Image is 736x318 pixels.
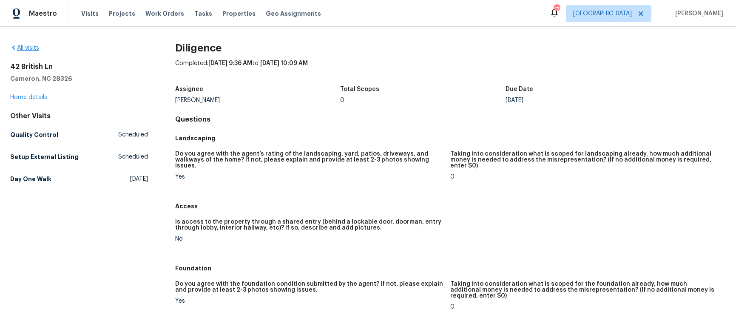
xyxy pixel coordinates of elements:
span: [DATE] [130,175,148,183]
div: Other Visits [10,112,148,120]
span: Visits [81,9,99,18]
h5: Total Scopes [340,86,379,92]
span: Scheduled [118,153,148,161]
h2: 42 British Ln [10,62,148,71]
div: No [175,236,444,242]
div: 0 [450,304,719,310]
h5: Foundation [175,264,726,273]
div: Yes [175,174,444,180]
span: [PERSON_NAME] [672,9,723,18]
span: [DATE] 10:09 AM [260,60,308,66]
div: 17 [554,5,560,14]
h5: Setup External Listing [10,153,79,161]
h5: Taking into consideration what is scoped for landscaping already, how much additional money is ne... [450,151,719,169]
span: Work Orders [145,9,184,18]
h5: Is access to the property through a shared entry (behind a lockable door, doorman, entry through ... [175,219,444,231]
h5: Quality Control [10,131,58,139]
div: [PERSON_NAME] [175,97,341,103]
h5: Due Date [506,86,533,92]
div: 0 [450,174,719,180]
a: Quality ControlScheduled [10,127,148,142]
h5: Do you agree with the agent’s rating of the landscaping, yard, patios, driveways, and walkways of... [175,151,444,169]
h5: Cameron, NC 28326 [10,74,148,83]
h5: Do you agree with the foundation condition submitted by the agent? If not, please explain and pro... [175,281,444,293]
h4: Questions [175,115,726,124]
h5: Access [175,202,726,210]
a: Home details [10,94,47,100]
span: Maestro [29,9,57,18]
span: Scheduled [118,131,148,139]
span: [GEOGRAPHIC_DATA] [573,9,632,18]
a: Day One Walk[DATE] [10,171,148,187]
div: [DATE] [506,97,671,103]
div: 0 [340,97,506,103]
span: Projects [109,9,135,18]
h5: Day One Walk [10,175,51,183]
div: Completed: to [175,59,726,81]
span: Geo Assignments [266,9,321,18]
a: Setup External ListingScheduled [10,149,148,165]
a: All visits [10,45,39,51]
h2: Diligence [175,44,726,52]
span: Tasks [194,11,212,17]
h5: Assignee [175,86,203,92]
h5: Taking into consideration what is scoped for the foundation already, how much additional money is... [450,281,719,299]
span: Properties [222,9,256,18]
div: Yes [175,298,444,304]
span: [DATE] 9:36 AM [208,60,252,66]
h5: Landscaping [175,134,726,142]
